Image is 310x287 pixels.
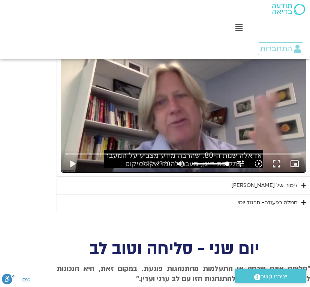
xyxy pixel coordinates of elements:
[231,181,298,190] div: לימוד של [PERSON_NAME]
[238,198,298,207] div: חמלה בפעולה- תרגול יומי
[57,241,292,257] h2: יום שני - סליחה וטוב לב
[235,269,306,283] a: יצירת קשר
[258,42,303,55] a: התחברות
[272,4,305,15] img: תודעה בריאה
[260,45,292,53] span: התחברות
[261,272,288,282] span: יצירת קשר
